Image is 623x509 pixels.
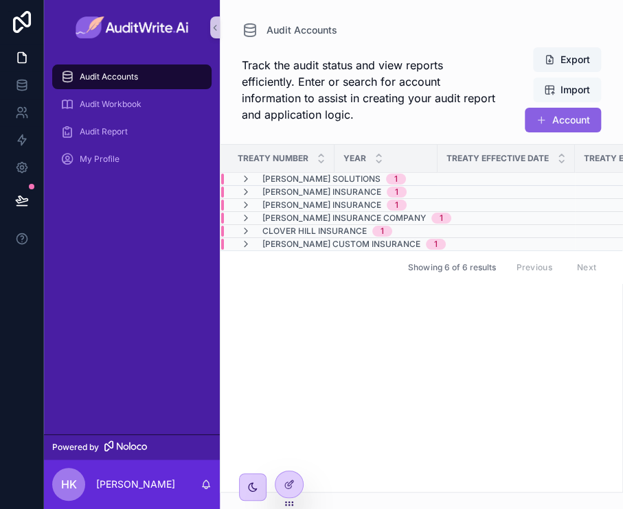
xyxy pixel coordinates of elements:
span: My Profile [80,154,120,165]
p: [PERSON_NAME] [96,477,175,491]
span: [PERSON_NAME] Insurance [262,187,381,198]
span: Audit Accounts [80,71,138,82]
span: [PERSON_NAME] Custom Insurance [262,239,420,250]
span: Import [560,83,590,97]
span: [PERSON_NAME] Insurance [262,200,381,211]
span: Track the audit status and view reports efficiently. Enter or search for account information to a... [242,57,498,123]
a: Audit Report [52,119,212,144]
div: 1 [394,174,398,185]
span: Year [343,153,366,164]
span: Treaty Effective Date [446,153,549,164]
span: Powered by [52,442,99,453]
a: Audit Accounts [242,22,337,38]
a: My Profile [52,147,212,171]
span: [PERSON_NAME] Solutions [262,174,381,185]
span: Audit Workbook [80,99,141,110]
span: Audit Accounts [267,23,337,37]
span: [PERSON_NAME] Insurance Company [262,213,426,224]
button: Export [533,47,601,72]
div: 1 [434,239,438,250]
img: App logo [76,16,189,38]
div: 1 [395,200,398,211]
a: Audit Workbook [52,92,212,117]
div: 1 [395,187,398,198]
span: Clover Hill Insurance [262,226,367,237]
div: 1 [381,226,384,237]
span: Audit Report [80,126,128,137]
div: scrollable content [44,55,220,189]
span: Showing 6 of 6 results [408,262,495,273]
div: 1 [440,213,443,224]
button: Import [533,78,601,102]
span: HK [61,476,77,493]
span: Treaty Number [238,153,308,164]
button: Account [525,108,601,132]
a: Audit Accounts [52,64,212,89]
a: Powered by [44,434,220,460]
